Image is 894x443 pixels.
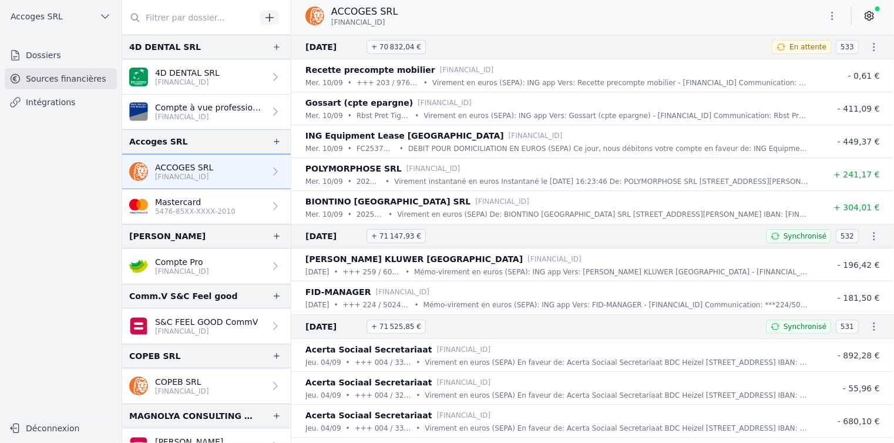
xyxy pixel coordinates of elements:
p: +++ 224 / 5024 / 77025 +++ [343,299,410,311]
div: COPEB SRL [129,349,180,363]
div: Accoges SRL [129,135,188,149]
a: S&C FEEL GOOD CommV [FINANCIAL_ID] [122,308,291,344]
a: Dossiers [5,45,117,66]
span: - 680,10 € [838,417,880,426]
p: [FINANCIAL_ID] [437,344,491,355]
p: 5476-85XX-XXXX-2010 [155,207,236,216]
p: [FINANCIAL_ID] [475,196,529,207]
button: Accoges SRL [5,7,117,26]
img: belfius-1.png [129,317,148,335]
p: [FINANCIAL_ID] [406,163,461,174]
div: [PERSON_NAME] [129,229,206,243]
p: Acerta Sociaal Secretariaat [305,343,432,357]
div: • [405,266,409,278]
p: mer. 10/09 [305,110,343,122]
p: FC25379338/960167-96-0/0001843437-0 [357,143,395,155]
p: [FINANCIAL_ID] [155,172,213,182]
div: • [399,143,404,155]
div: • [424,77,428,89]
a: Intégrations [5,92,117,113]
p: [DATE] [305,299,330,311]
span: 532 [836,229,859,243]
img: ing.png [129,377,148,395]
p: [FINANCIAL_ID] [527,253,582,265]
p: Recette precompte mobilier [305,63,435,77]
span: [DATE] [305,40,362,54]
p: mer. 10/09 [305,176,343,187]
p: BIONTINO [GEOGRAPHIC_DATA] SRL [305,194,470,209]
img: ing.png [305,6,324,25]
p: S&C FEEL GOOD CommV [155,316,258,328]
img: VAN_BREDA_JVBABE22XXX.png [129,102,148,121]
p: jeu. 04/09 [305,357,341,368]
p: [FINANCIAL_ID] [155,267,209,276]
span: + 304,01 € [833,203,880,212]
p: mer. 10/09 [305,143,343,155]
p: [FINANCIAL_ID] [418,97,472,109]
span: Synchronisé [784,322,826,331]
p: jeu. 04/09 [305,390,341,401]
div: • [416,422,420,434]
p: mer. 10/09 [305,209,343,220]
div: • [334,266,338,278]
span: - 411,09 € [838,104,880,113]
div: • [348,110,352,122]
p: [FINANCIAL_ID] [440,64,494,76]
p: Mémo-virement en euros (SEPA): ING app Vers: FID-MANAGER - [FINANCIAL_ID] Communication: ***224/5... [424,299,809,311]
div: 4D DENTAL SRL [129,40,201,54]
div: • [348,77,352,89]
p: jeu. 04/09 [305,422,341,434]
span: - 55,96 € [843,384,880,393]
p: Virement en euros (SEPA) En faveur de: Acerta Sociaal Secretariaat BDC Heizel [STREET_ADDRESS] IB... [425,422,809,434]
span: - 196,42 € [838,260,880,270]
p: [FINANCIAL_ID] [155,112,265,122]
a: Compte Pro [FINANCIAL_ID] [122,249,291,284]
p: Virement en euros (SEPA): ING app Vers: Gossart (cpte epargne) - [FINANCIAL_ID] Communication: Rb... [424,110,809,122]
p: POLYMORPHOSE SRL [305,162,402,176]
div: • [416,390,420,401]
p: [FINANCIAL_ID] [509,130,563,142]
a: Compte à vue professionnel [FINANCIAL_ID] [122,95,291,129]
div: • [346,357,350,368]
p: FID-MANAGER [305,285,371,299]
p: 4D DENTAL SRL [155,67,220,79]
div: • [348,143,352,155]
span: [DATE] [305,229,362,243]
div: Comm.V S&C Feel good [129,289,237,303]
div: MAGNOLYA CONSULTING SRL [129,409,253,423]
p: [FINANCIAL_ID] [376,286,430,298]
p: Virement en euros (SEPA) En faveur de: Acerta Sociaal Secretariaat BDC Heizel [STREET_ADDRESS] IB... [425,357,809,368]
div: • [346,390,350,401]
p: Rbst Pret Tiguan 09/2025 [357,110,411,122]
p: [FINANCIAL_ID] [437,410,491,421]
span: - 892,28 € [838,351,880,360]
p: ING Equipment Lease [GEOGRAPHIC_DATA] [305,129,504,143]
div: • [415,110,419,122]
p: DEBIT POUR DOMICILIATION EN EUROS (SEPA) Ce jour, nous débitons votre compte en faveur de: ING Eq... [408,143,809,155]
p: +++ 259 / 6065 / 93634 +++ [343,266,401,278]
span: Synchronisé [784,231,826,241]
p: +++ 004 / 3350 / 61655 +++ [355,422,412,434]
p: Virement en euros (SEPA): ING app Vers: Recette precompte mobilier - [FINANCIAL_ID] Communication... [432,77,809,89]
p: Virement en euros (SEPA) De: BIONTINO [GEOGRAPHIC_DATA] SRL [STREET_ADDRESS][PERSON_NAME] IBAN: [... [397,209,809,220]
p: [DATE] [305,266,330,278]
span: + 70 832,04 € [367,40,426,54]
a: ACCOGES SRL [FINANCIAL_ID] [122,154,291,189]
p: 20250292 [357,176,381,187]
p: Virement instantané en euros Instantané le [DATE] 16:23:46 De: POLYMORPHOSE SRL [STREET_ADDRESS][... [394,176,809,187]
p: 20250276 [357,209,384,220]
span: - 449,37 € [838,137,880,146]
p: Gossart (cpte epargne) [305,96,413,110]
span: [FINANCIAL_ID] [331,18,385,27]
p: [FINANCIAL_ID] [155,78,220,87]
span: + 71 147,93 € [367,229,426,243]
img: imageedit_2_6530439554.png [129,197,148,216]
p: +++ 004 / 3350 / 61756 +++ [355,357,412,368]
span: Accoges SRL [11,11,63,22]
span: 533 [836,40,859,54]
a: Mastercard 5476-85XX-XXXX-2010 [122,189,291,224]
a: COPEB SRL [FINANCIAL_ID] [122,368,291,404]
div: • [348,176,352,187]
span: + 241,17 € [833,170,880,179]
input: Filtrer par dossier... [122,7,256,28]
